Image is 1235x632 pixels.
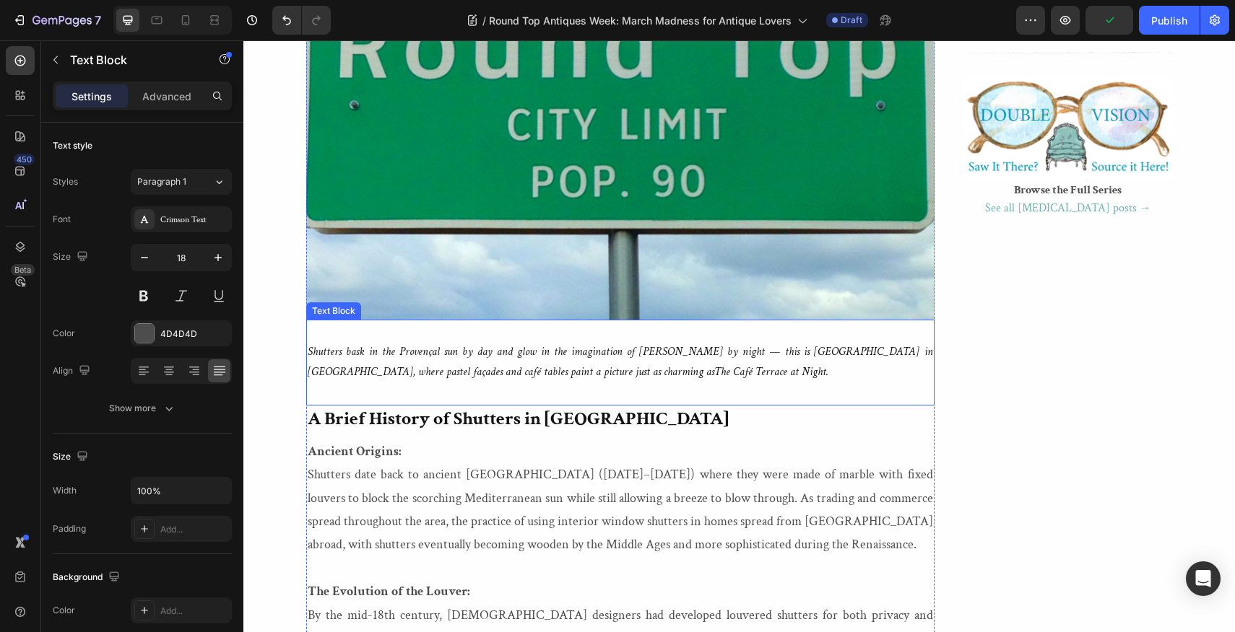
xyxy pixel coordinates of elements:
[64,366,485,390] strong: A Brief History of Shutters in [GEOGRAPHIC_DATA]
[109,401,176,416] div: Show more
[11,264,35,276] div: Beta
[53,361,93,381] div: Align
[53,604,75,617] div: Color
[742,160,908,175] a: See all [MEDICAL_DATA] posts →
[137,175,186,188] span: Paragraph 1
[64,403,158,419] strong: Ancient Origins:
[14,154,35,165] div: 450
[160,214,228,227] div: Crimson Text
[53,175,78,188] div: Styles
[720,36,929,141] a: Title
[771,142,878,157] strong: Browse the Full Series
[53,213,71,226] div: Font
[53,447,91,467] div: Size
[489,13,792,28] span: Round Top Antiques Week: March Madness for Antique Lovers
[131,169,232,195] button: Paragraph 1
[160,328,228,341] div: 4D4D4D
[53,484,77,497] div: Width
[720,36,929,141] img: gempages_525308358450742109-a9d52501-448c-464c-878b-c793857fdba0.png
[243,40,1235,632] iframe: Design area
[160,523,228,536] div: Add...
[70,51,193,69] p: Text Block
[272,6,331,35] div: Undo/Redo
[64,423,690,517] p: Shutters date back to ancient [GEOGRAPHIC_DATA] ([DATE]–[DATE]) where they were made of marble wi...
[131,478,231,504] input: Auto
[53,327,75,340] div: Color
[6,6,108,35] button: 7
[95,12,101,29] p: 7
[1151,13,1187,28] div: Publish
[53,522,86,535] div: Padding
[471,324,583,339] i: The Café Terrace at Night
[53,395,232,421] button: Show more
[160,605,228,618] div: Add...
[53,568,123,587] div: Background
[1186,561,1221,596] div: Open Intercom Messenger
[142,89,191,104] p: Advanced
[1139,6,1200,35] button: Publish
[720,9,929,14] img: gempages_525308358450742109-d81c8d7d-ce6a-47ba-8cf3-bb6bcec1a8a2.png
[53,247,91,267] div: Size
[53,139,92,152] div: Text style
[482,13,486,28] span: /
[66,264,115,277] div: Text Block
[64,543,227,559] strong: The Evolution of the Louver:
[841,14,862,27] span: Draft
[64,302,690,343] p: Shutters bask in the Provençal sun by day and glow in the imagination of [PERSON_NAME] by night —...
[71,89,112,104] p: Settings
